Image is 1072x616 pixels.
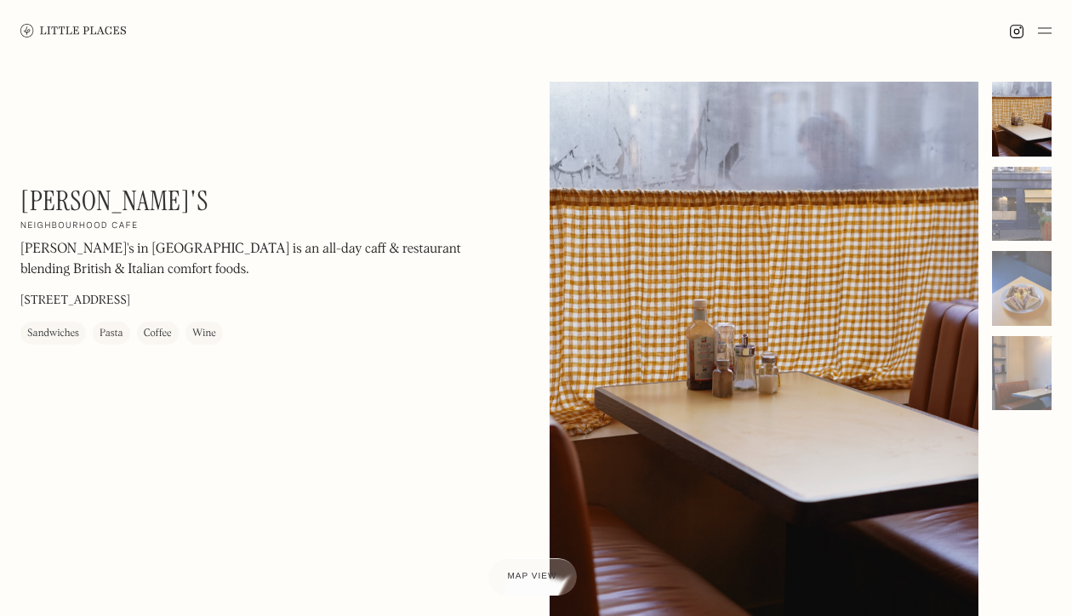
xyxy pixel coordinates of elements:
p: [STREET_ADDRESS] [20,293,130,311]
h2: Neighbourhood cafe [20,221,139,233]
div: Wine [192,326,216,343]
div: Pasta [100,326,123,343]
h1: [PERSON_NAME]'s [20,185,208,217]
div: Coffee [144,326,172,343]
a: Map view [488,558,578,596]
div: Sandwiches [27,326,79,343]
span: Map view [508,572,557,581]
p: [PERSON_NAME]'s in [GEOGRAPHIC_DATA] is an all-day caff & restaurant blending British & Italian c... [20,240,480,281]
